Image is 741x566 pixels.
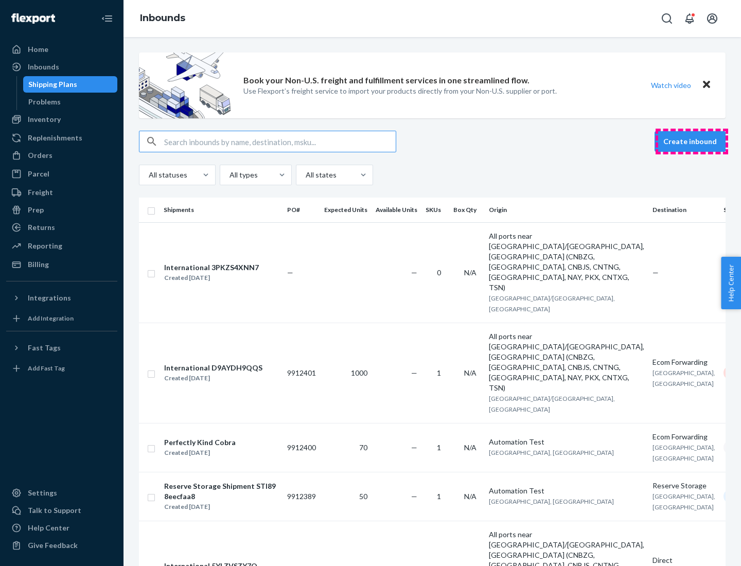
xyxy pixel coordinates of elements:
[652,357,715,367] div: Ecom Forwarding
[411,492,417,501] span: —
[164,373,262,383] div: Created [DATE]
[6,360,117,377] a: Add Fast Tag
[164,273,259,283] div: Created [DATE]
[411,268,417,277] span: —
[372,198,421,222] th: Available Units
[6,202,117,218] a: Prep
[489,231,644,293] div: All ports near [GEOGRAPHIC_DATA]/[GEOGRAPHIC_DATA], [GEOGRAPHIC_DATA] (CNBZG, [GEOGRAPHIC_DATA], ...
[489,331,644,393] div: All ports near [GEOGRAPHIC_DATA]/[GEOGRAPHIC_DATA], [GEOGRAPHIC_DATA] (CNBZG, [GEOGRAPHIC_DATA], ...
[702,8,722,29] button: Open account menu
[283,472,320,521] td: 9912389
[489,437,644,447] div: Automation Test
[28,205,44,215] div: Prep
[6,310,117,327] a: Add Integration
[28,343,61,353] div: Fast Tags
[28,150,52,161] div: Orders
[28,488,57,498] div: Settings
[28,259,49,270] div: Billing
[6,59,117,75] a: Inbounds
[489,486,644,496] div: Automation Test
[228,170,230,180] input: All types
[6,238,117,254] a: Reporting
[437,443,441,452] span: 1
[6,166,117,182] a: Parcel
[6,219,117,236] a: Returns
[287,268,293,277] span: —
[28,62,59,72] div: Inbounds
[28,97,61,107] div: Problems
[437,368,441,377] span: 1
[652,369,715,387] span: [GEOGRAPHIC_DATA], [GEOGRAPHIC_DATA]
[644,78,698,93] button: Watch video
[359,492,367,501] span: 50
[164,502,278,512] div: Created [DATE]
[652,481,715,491] div: Reserve Storage
[721,257,741,309] button: Help Center
[28,114,61,125] div: Inventory
[164,448,236,458] div: Created [DATE]
[652,432,715,442] div: Ecom Forwarding
[28,523,69,533] div: Help Center
[283,323,320,423] td: 9912401
[489,294,615,313] span: [GEOGRAPHIC_DATA]/[GEOGRAPHIC_DATA], [GEOGRAPHIC_DATA]
[164,131,396,152] input: Search inbounds by name, destination, msku...
[657,8,677,29] button: Open Search Box
[449,198,485,222] th: Box Qty
[28,44,48,55] div: Home
[485,198,648,222] th: Origin
[28,314,74,323] div: Add Integration
[148,170,149,180] input: All statuses
[464,368,477,377] span: N/A
[6,147,117,164] a: Orders
[283,198,320,222] th: PO#
[464,492,477,501] span: N/A
[6,537,117,554] button: Give Feedback
[359,443,367,452] span: 70
[464,268,477,277] span: N/A
[6,485,117,501] a: Settings
[700,78,713,93] button: Close
[411,443,417,452] span: —
[28,241,62,251] div: Reporting
[164,437,236,448] div: Perfectly Kind Cobra
[652,492,715,511] span: [GEOGRAPHIC_DATA], [GEOGRAPHIC_DATA]
[140,12,185,24] a: Inbounds
[655,131,726,152] button: Create inbound
[6,111,117,128] a: Inventory
[28,505,81,516] div: Talk to Support
[6,290,117,306] button: Integrations
[6,502,117,519] a: Talk to Support
[489,498,614,505] span: [GEOGRAPHIC_DATA], [GEOGRAPHIC_DATA]
[160,198,283,222] th: Shipments
[489,395,615,413] span: [GEOGRAPHIC_DATA]/[GEOGRAPHIC_DATA], [GEOGRAPHIC_DATA]
[97,8,117,29] button: Close Navigation
[652,268,659,277] span: —
[6,130,117,146] a: Replenishments
[351,368,367,377] span: 1000
[243,86,557,96] p: Use Flexport’s freight service to import your products directly from your Non-U.S. supplier or port.
[243,75,530,86] p: Book your Non-U.S. freight and fulfillment services in one streamlined flow.
[6,184,117,201] a: Freight
[679,8,700,29] button: Open notifications
[437,268,441,277] span: 0
[164,262,259,273] div: International 3PKZS4XNN7
[164,481,278,502] div: Reserve Storage Shipment STI898eecfaa8
[11,13,55,24] img: Flexport logo
[28,79,77,90] div: Shipping Plans
[28,540,78,551] div: Give Feedback
[489,449,614,456] span: [GEOGRAPHIC_DATA], [GEOGRAPHIC_DATA]
[652,444,715,462] span: [GEOGRAPHIC_DATA], [GEOGRAPHIC_DATA]
[437,492,441,501] span: 1
[305,170,306,180] input: All states
[28,187,53,198] div: Freight
[23,76,118,93] a: Shipping Plans
[411,368,417,377] span: —
[28,169,49,179] div: Parcel
[6,41,117,58] a: Home
[23,94,118,110] a: Problems
[320,198,372,222] th: Expected Units
[6,256,117,273] a: Billing
[421,198,449,222] th: SKUs
[28,293,71,303] div: Integrations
